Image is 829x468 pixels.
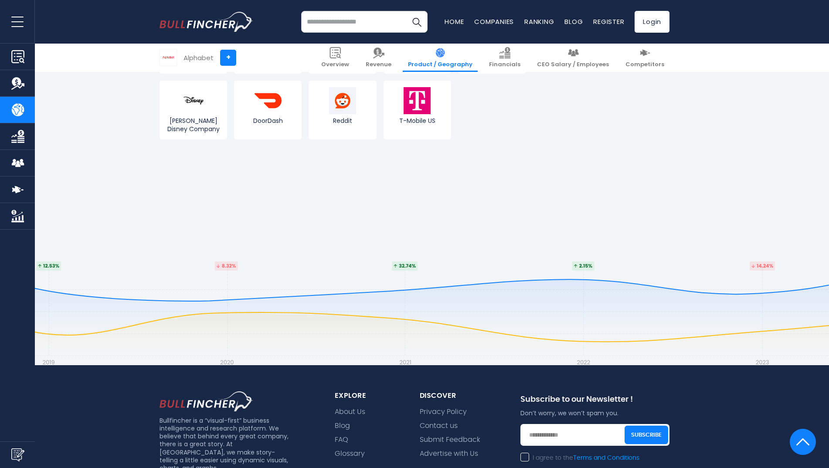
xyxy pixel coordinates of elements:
a: Advertise with Us [420,450,478,458]
span: Product / Geography [408,61,472,68]
div: explore [335,391,399,400]
a: Ranking [524,17,554,26]
img: DASH logo [255,87,282,114]
a: [PERSON_NAME] Disney Company [160,81,227,139]
span: Competitors [625,61,664,68]
a: Contact us [420,422,458,430]
img: RDDT logo [329,87,356,114]
label: I agree to the [520,454,639,462]
span: [PERSON_NAME] Disney Company [162,117,225,132]
span: T-Mobile US [386,117,449,125]
span: Reddit [311,117,374,125]
a: Blog [564,17,583,26]
img: GOOGL logo [160,49,177,66]
a: CEO Salary / Employees [532,44,614,72]
a: Companies [474,17,514,26]
a: Blog [335,422,350,430]
a: FAQ [335,436,348,444]
div: Discover [420,391,499,400]
a: Financials [484,44,526,72]
a: Competitors [620,44,669,72]
a: Glossary [335,450,365,458]
a: Home [445,17,464,26]
div: Alphabet [183,53,214,63]
span: CEO Salary / Employees [537,61,609,68]
img: footer logo [160,391,253,411]
span: DoorDash [236,117,299,125]
a: DoorDash [234,81,302,139]
span: Revenue [366,61,391,68]
button: Search [406,11,428,33]
a: Go to homepage [160,12,253,32]
a: Reddit [309,81,376,139]
a: Product / Geography [403,44,478,72]
a: About Us [335,408,365,416]
a: T-Mobile US [384,81,451,139]
a: Overview [316,44,354,72]
div: Subscribe to our Newsletter ! [520,395,669,409]
a: Login [635,11,669,33]
a: + [220,50,236,66]
a: Submit Feedback [420,436,480,444]
span: Overview [321,61,349,68]
img: DIS logo [180,87,207,114]
span: Financials [489,61,520,68]
a: Terms and Conditions [573,455,639,461]
img: TMUS logo [404,87,431,114]
a: Register [593,17,624,26]
a: Privacy Policy [420,408,467,416]
a: Revenue [360,44,397,72]
p: Don’t worry, we won’t spam you. [520,409,669,417]
img: bullfincher logo [160,12,253,32]
button: Subscribe [625,426,668,444]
